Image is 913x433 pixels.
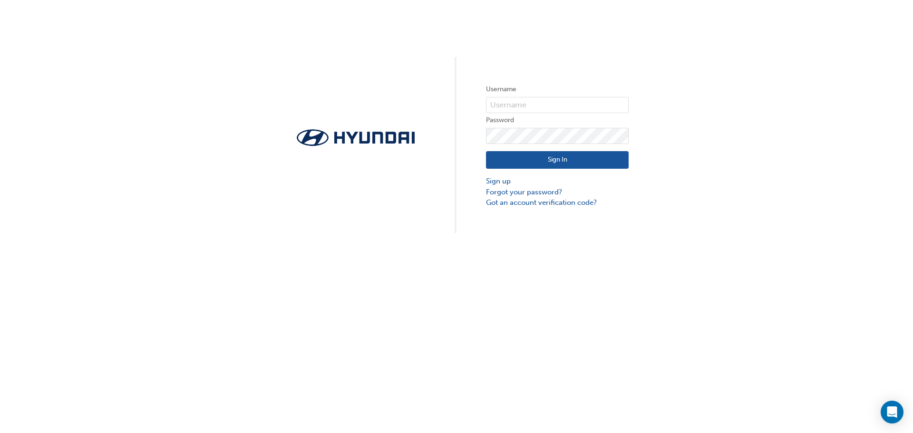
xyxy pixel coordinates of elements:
[486,115,629,126] label: Password
[486,84,629,95] label: Username
[284,126,427,149] img: Trak
[881,401,903,423] div: Open Intercom Messenger
[486,197,629,208] a: Got an account verification code?
[486,97,629,113] input: Username
[486,151,629,169] button: Sign In
[486,176,629,187] a: Sign up
[486,187,629,198] a: Forgot your password?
